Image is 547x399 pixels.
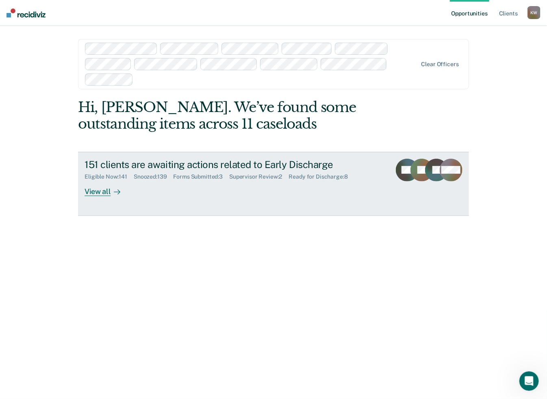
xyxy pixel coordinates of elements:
[7,9,46,17] img: Recidiviz
[85,159,370,170] div: 151 clients are awaiting actions related to Early Discharge
[421,61,459,68] div: Clear officers
[229,173,289,180] div: Supervisor Review : 2
[527,6,540,19] button: KW
[85,173,134,180] div: Eligible Now : 141
[78,152,469,216] a: 151 clients are awaiting actions related to Early DischargeEligible Now:141Snoozed:139Forms Submi...
[289,173,354,180] div: Ready for Discharge : 8
[85,180,130,196] div: View all
[519,371,539,391] iframe: Intercom live chat
[527,6,540,19] div: K W
[78,99,391,132] div: Hi, [PERSON_NAME]. We’ve found some outstanding items across 11 caseloads
[174,173,230,180] div: Forms Submitted : 3
[134,173,174,180] div: Snoozed : 139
